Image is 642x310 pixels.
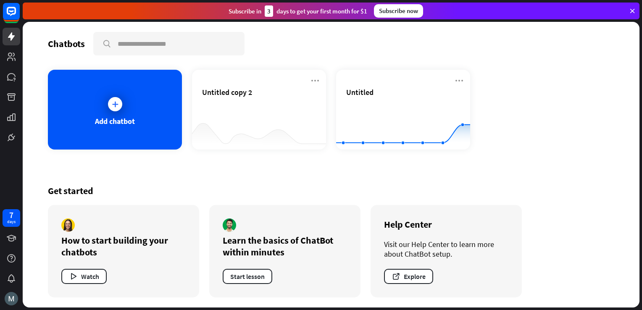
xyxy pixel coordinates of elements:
div: Subscribe now [374,4,423,18]
img: author [61,218,75,232]
div: Help Center [384,218,508,230]
span: Untitled copy 2 [202,87,252,97]
button: Explore [384,269,433,284]
span: Untitled [346,87,374,97]
div: Learn the basics of ChatBot within minutes [223,234,347,258]
a: 7 days [3,209,20,227]
div: Chatbots [48,38,85,50]
div: Visit our Help Center to learn more about ChatBot setup. [384,239,508,259]
button: Watch [61,269,107,284]
div: Get started [48,185,614,197]
button: Start lesson [223,269,272,284]
div: 3 [265,5,273,17]
img: author [223,218,236,232]
div: Subscribe in days to get your first month for $1 [229,5,367,17]
div: How to start building your chatbots [61,234,186,258]
button: Open LiveChat chat widget [7,3,32,29]
div: Add chatbot [95,116,135,126]
div: 7 [9,211,13,219]
div: days [7,219,16,225]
